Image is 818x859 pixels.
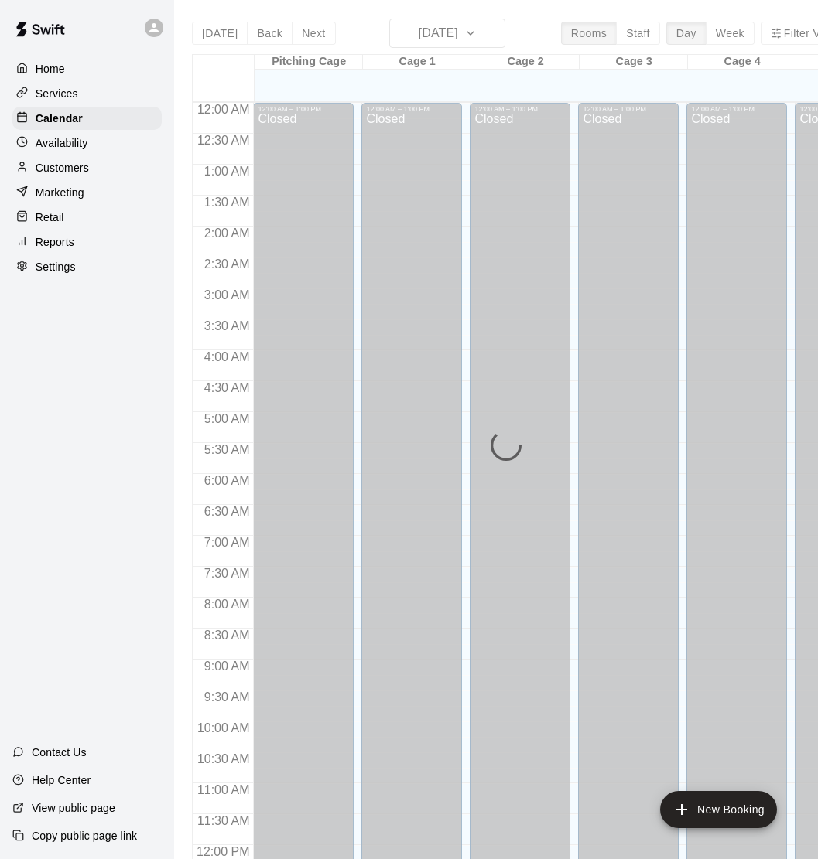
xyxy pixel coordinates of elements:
a: Calendar [12,107,162,130]
div: Cage 1 [363,55,471,70]
div: 12:00 AM – 1:00 PM [258,105,349,113]
p: Settings [36,259,76,274]
div: Cage 4 [688,55,796,70]
span: 3:00 AM [200,288,254,302]
span: 8:00 AM [200,598,254,611]
span: 2:30 AM [200,257,254,271]
span: 12:30 AM [193,134,254,147]
div: Pitching Cage [255,55,363,70]
span: 1:30 AM [200,196,254,209]
span: 7:00 AM [200,536,254,549]
div: Cage 2 [471,55,580,70]
span: 11:30 AM [193,814,254,827]
p: View public page [32,800,115,816]
span: 12:00 AM [193,103,254,116]
p: Availability [36,135,88,151]
span: 8:30 AM [200,629,254,642]
span: 11:00 AM [193,783,254,796]
p: Calendar [36,111,83,126]
div: 12:00 AM – 1:00 PM [583,105,674,113]
div: 12:00 AM – 1:00 PM [691,105,782,113]
div: 12:00 AM – 1:00 PM [366,105,457,113]
div: 12:00 AM – 1:00 PM [474,105,566,113]
p: Retail [36,210,64,225]
span: 6:30 AM [200,505,254,518]
span: 2:00 AM [200,227,254,240]
a: Marketing [12,181,162,204]
p: Copy public page link [32,828,137,844]
a: Retail [12,206,162,229]
p: Reports [36,234,74,250]
span: 1:00 AM [200,165,254,178]
span: 9:30 AM [200,690,254,704]
span: 4:30 AM [200,381,254,394]
span: 4:00 AM [200,350,254,363]
p: Marketing [36,185,84,200]
span: 3:30 AM [200,319,254,332]
a: Services [12,82,162,105]
span: 5:00 AM [200,412,254,425]
a: Customers [12,156,162,179]
span: 6:00 AM [200,474,254,487]
p: Contact Us [32,745,87,760]
span: 7:30 AM [200,567,254,580]
p: Help Center [32,772,91,788]
a: Home [12,57,162,80]
span: 12:00 PM [193,845,253,858]
a: Settings [12,255,162,278]
p: Customers [36,160,89,176]
button: add [660,791,777,828]
div: Cage 3 [580,55,688,70]
p: Services [36,86,78,101]
a: Reports [12,230,162,254]
a: Availability [12,131,162,155]
span: 10:30 AM [193,752,254,765]
span: 10:00 AM [193,721,254,735]
span: 9:00 AM [200,660,254,673]
p: Home [36,61,65,77]
span: 5:30 AM [200,443,254,456]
